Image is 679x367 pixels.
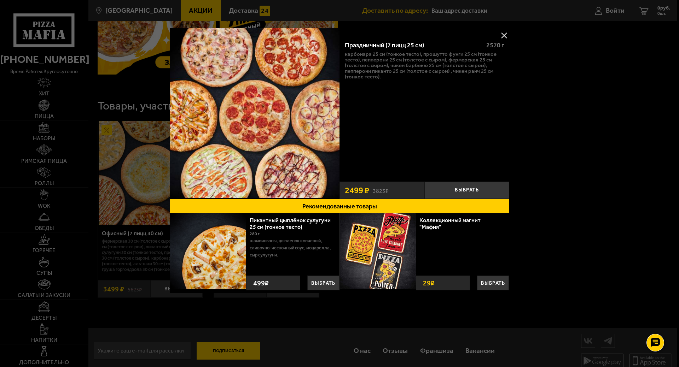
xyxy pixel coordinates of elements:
a: Пикантный цыплёнок сулугуни 25 см (тонкое тесто) [250,217,331,230]
button: Выбрать [424,182,509,199]
span: 280 г [250,231,260,236]
button: Выбрать [307,276,339,290]
a: Праздничный (7 пицц 25 см) [170,28,339,199]
p: Карбонара 25 см (тонкое тесто), Прошутто Фунги 25 см (тонкое тесто), Пепперони 25 см (толстое с с... [345,51,504,79]
p: шампиньоны, цыпленок копченый, сливочно-чесночный соус, моцарелла, сыр сулугуни. [250,237,334,259]
strong: 29 ₽ [421,276,436,290]
div: Праздничный (7 пицц 25 см) [345,42,480,49]
s: 3823 ₽ [373,187,389,194]
span: 2499 ₽ [345,186,369,195]
a: Коллекционный магнит "Мафия" [419,217,481,230]
img: Праздничный (7 пицц 25 см) [170,28,339,198]
button: Рекомендованные товары [170,199,509,213]
strong: 499 ₽ [251,276,271,290]
button: Выбрать [477,276,509,290]
span: 2570 г [486,41,504,49]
